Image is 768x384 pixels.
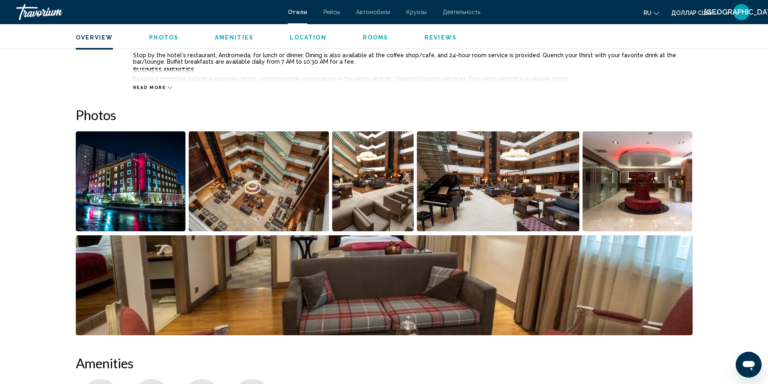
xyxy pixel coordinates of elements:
span: Read more [133,85,166,90]
button: Rooms [363,34,389,41]
button: Меню пользователя [731,4,752,21]
a: Круизы [406,9,427,15]
a: Автомобили [356,9,390,15]
button: Изменить валюту [671,7,719,19]
button: Location [290,34,327,41]
button: Photos [149,34,179,41]
p: Stop by the hotel's restaurant, Andromeda, for lunch or dinner. Dining is also available at the c... [133,52,693,65]
a: Рейсы [323,9,340,15]
b: Business Amenities [133,67,194,73]
h2: Amenities [76,355,693,371]
iframe: Кнопка запуска окна обмена сообщениями [736,352,762,378]
font: ru [643,10,651,16]
button: Open full-screen image slider [76,131,186,232]
button: Open full-screen image slider [189,131,329,232]
button: Open full-screen image slider [332,131,414,232]
button: Overview [76,34,113,41]
a: Деятельность [443,9,480,15]
button: Изменить язык [643,7,659,19]
button: Open full-screen image slider [417,131,579,232]
button: Amenities [215,34,254,41]
button: Open full-screen image slider [76,235,693,336]
button: Open full-screen image slider [583,131,693,232]
h2: Photos [76,107,693,123]
button: Reviews [425,34,457,41]
a: Отели [288,9,307,15]
button: Read more [133,85,173,91]
div: Description [76,20,113,81]
a: Травориум [16,4,280,20]
font: доллар США [671,10,711,16]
